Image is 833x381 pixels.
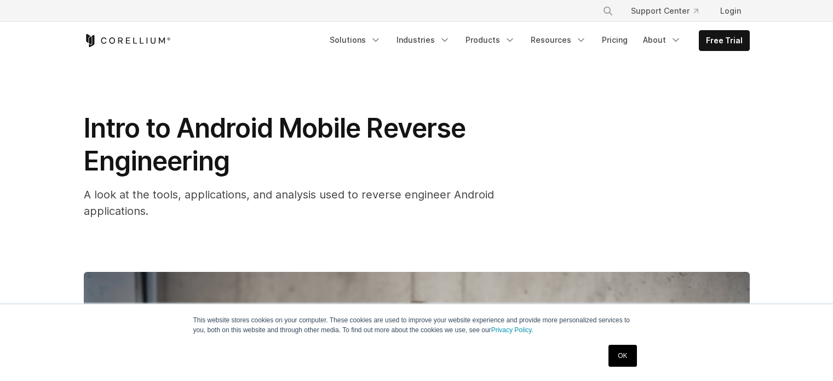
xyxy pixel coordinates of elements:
a: OK [608,345,636,367]
span: A look at the tools, applications, and analysis used to reverse engineer Android applications. [84,188,494,218]
a: Pricing [595,30,634,50]
div: Navigation Menu [589,1,750,21]
span: Intro to Android Mobile Reverse Engineering [84,112,466,177]
p: This website stores cookies on your computer. These cookies are used to improve your website expe... [193,315,640,335]
a: Support Center [622,1,707,21]
a: Login [711,1,750,21]
a: Privacy Policy. [491,326,533,334]
a: Corellium Home [84,34,171,47]
a: About [636,30,688,50]
button: Search [598,1,618,21]
a: Solutions [323,30,388,50]
a: Resources [524,30,593,50]
a: Free Trial [699,31,749,50]
div: Navigation Menu [323,30,750,51]
a: Industries [390,30,457,50]
a: Products [459,30,522,50]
